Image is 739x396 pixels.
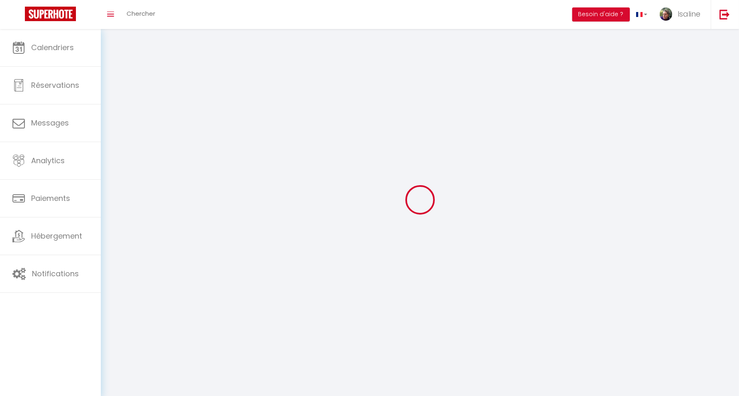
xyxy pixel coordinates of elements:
span: Messages [31,118,69,128]
span: Hébergement [31,231,82,241]
span: Isaline [678,9,700,19]
span: Chercher [127,9,155,18]
span: Calendriers [31,42,74,53]
span: Paiements [31,193,70,203]
button: Besoin d'aide ? [572,7,630,22]
img: logout [719,9,730,19]
img: Super Booking [25,7,76,21]
img: ... [660,7,672,21]
span: Analytics [31,155,65,166]
span: Réservations [31,80,79,90]
span: Notifications [32,268,79,279]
